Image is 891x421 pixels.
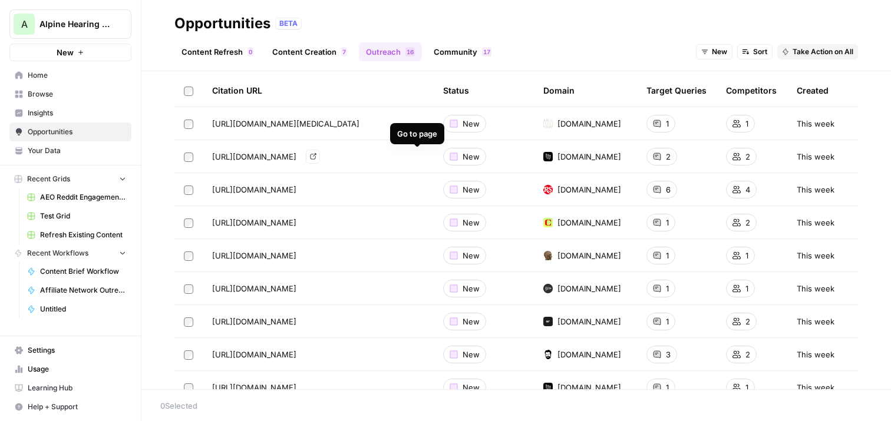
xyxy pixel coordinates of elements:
div: 0 Selected [160,400,872,412]
span: New [463,151,480,163]
button: Sort [737,44,773,59]
span: [DOMAIN_NAME] [557,217,621,228]
span: [DOMAIN_NAME] [557,151,621,163]
div: Status [443,74,469,107]
span: Content Brief Workflow [40,266,126,277]
a: Insights [9,104,131,122]
a: Browse [9,85,131,104]
span: [DOMAIN_NAME] [557,250,621,261]
span: A [21,17,28,31]
span: Sort [753,47,767,57]
span: Usage [28,364,126,374]
span: 6 [410,47,414,57]
span: 1 [483,47,487,57]
span: 7 [487,47,490,57]
a: Content Creation7 [265,42,354,61]
a: Community17 [427,42,499,61]
span: [URL][DOMAIN_NAME] [212,316,296,327]
span: New [463,184,480,195]
img: zjhber55o1gtnj2u5o4dbqmp1lnl [543,251,553,260]
span: 1 [745,283,748,294]
span: Refresh Existing Content [40,230,126,240]
div: Target Queries [646,74,707,107]
span: 6 [666,184,671,195]
span: 0 [249,47,252,57]
button: Take Action on All [777,44,858,59]
span: [URL][DOMAIN_NAME] [212,250,296,261]
span: Untitled [40,304,126,314]
span: [DOMAIN_NAME] [557,283,621,294]
img: byj281ngibk5q1bk10inrl6gn9h2 [543,383,553,392]
span: 2 [745,151,750,163]
span: Opportunities [28,127,126,137]
button: Recent Workflows [9,244,131,262]
span: 2 [745,349,750,360]
span: 2 [666,151,671,163]
span: This week [797,283,834,294]
div: Created [797,74,829,107]
span: New [57,47,74,58]
span: New [712,47,727,57]
img: x9tslmwt2g1br7w6mnmxns0mx718 [543,350,553,359]
a: AEO Reddit Engagement (1) [22,188,131,207]
a: Content Refresh0 [174,42,260,61]
span: [URL][DOMAIN_NAME] [212,217,296,228]
span: New [463,316,480,327]
span: New [463,250,480,261]
span: New [463,118,480,130]
a: Opportunities [9,122,131,141]
button: Recent Grids [9,170,131,188]
span: [DOMAIN_NAME] [557,316,621,327]
a: Your Data [9,141,131,160]
span: [URL][DOMAIN_NAME] [212,382,296,393]
span: 2 [745,217,750,228]
span: 2 [745,316,750,327]
span: This week [797,151,834,163]
div: Opportunities [174,14,270,33]
span: Your Data [28,145,126,156]
span: [URL][DOMAIN_NAME] [212,184,296,195]
span: Help + Support [28,402,126,412]
span: Recent Workflows [27,248,88,258]
span: Affiliate Network Outreach [40,285,126,296]
span: New [463,283,480,294]
span: New [463,349,480,360]
a: Learning Hub [9,379,131,397]
span: This week [797,217,834,228]
span: AEO Reddit Engagement (1) [40,192,126,203]
a: Go to page https://www.wired.com/story/earplugs-sound-sensitivity/ [306,150,320,164]
span: 1 [666,316,669,327]
span: 1 [407,47,410,57]
span: 1 [666,217,669,228]
span: 1 [666,283,669,294]
a: Usage [9,360,131,379]
div: 7 [341,47,347,57]
button: New [9,44,131,61]
span: Browse [28,89,126,100]
span: 4 [745,184,750,195]
div: 16 [405,47,415,57]
button: Help + Support [9,397,131,416]
span: New [463,382,480,393]
span: Recent Grids [27,174,70,184]
div: 17 [482,47,491,57]
img: byj281ngibk5q1bk10inrl6gn9h2 [543,152,553,161]
img: o1dmex1te2lq1qt9pnl1aajfmqan [543,284,553,293]
a: Refresh Existing Content [22,226,131,244]
span: [DOMAIN_NAME] [557,349,621,360]
span: 1 [745,382,748,393]
img: 48k381u9fi4x4x87zbghnpq5nvx2 [543,218,553,227]
div: BETA [275,18,302,29]
span: [DOMAIN_NAME] [557,382,621,393]
a: Content Brief Workflow [22,262,131,281]
span: 1 [666,118,669,130]
span: This week [797,184,834,195]
img: ljflyv5jfz7maj73mlw5jooewa63 [543,119,553,128]
span: Home [28,70,126,81]
button: New [696,44,732,59]
span: [URL][DOMAIN_NAME] [212,349,296,360]
a: Settings [9,341,131,360]
a: Outreach16 [359,42,422,61]
a: Affiliate Network Outreach [22,281,131,300]
span: [DOMAIN_NAME] [557,184,621,195]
